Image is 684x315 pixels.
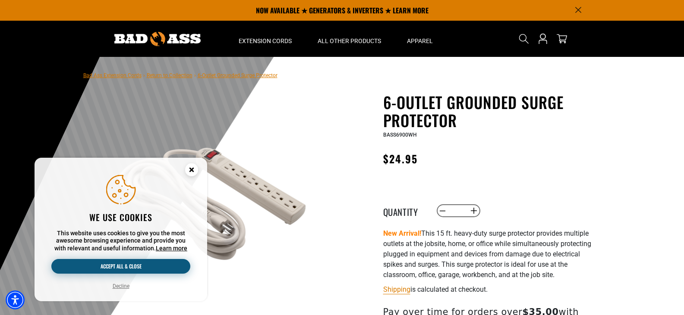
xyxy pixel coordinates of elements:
[198,72,277,78] span: 6-Outlet Grounded Surge Protector
[383,151,418,166] span: $24.95
[51,230,190,253] p: This website uses cookies to give you the most awesome browsing experience and provide you with r...
[555,34,569,44] a: cart
[156,245,187,252] a: This website uses cookies to give you the most awesome browsing experience and provide you with r...
[383,284,595,295] div: is calculated at checkout.
[394,21,446,57] summary: Apparel
[226,21,305,57] summary: Extension Cords
[194,72,196,78] span: ›
[383,132,417,138] span: BASS6900WH
[407,37,433,45] span: Apparel
[83,72,142,78] a: Bad Ass Extension Cords
[383,93,595,129] h1: 6-Outlet Grounded Surge Protector
[517,32,531,46] summary: Search
[383,285,410,293] a: Shipping
[35,158,207,302] aside: Cookie Consent
[536,21,550,57] a: Open this option
[239,37,292,45] span: Extension Cords
[305,21,394,57] summary: All Other Products
[383,205,426,216] label: Quantity
[176,158,207,184] button: Close this option
[6,290,25,309] div: Accessibility Menu
[383,229,421,237] strong: New Arrival!
[51,212,190,223] h2: We use cookies
[114,32,201,46] img: Bad Ass Extension Cords
[383,228,595,280] p: This 15 ft. heavy-duty surge protector provides multiple outlets at the jobsite, home, or office ...
[143,72,145,78] span: ›
[147,72,192,78] a: Return to Collection
[51,259,190,274] button: Accept all & close
[318,37,381,45] span: All Other Products
[110,282,132,290] button: Decline
[83,70,277,80] nav: breadcrumbs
